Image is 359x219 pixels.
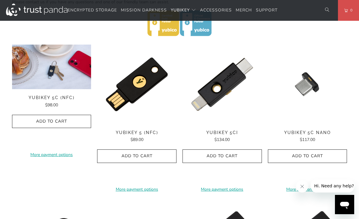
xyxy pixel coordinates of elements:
a: YubiKey 5 (NFC) $89.00 [97,130,176,143]
a: Encrypted Storage [68,3,117,17]
span: Add to Cart [274,154,341,159]
img: Trust Panda Australia [6,4,68,16]
span: Add to Cart [103,154,170,159]
span: YubiKey 5C Nano [268,130,347,135]
span: 0 [348,7,353,14]
span: $89.00 [130,137,143,142]
iframe: Message from company [311,179,354,192]
span: Accessories [200,7,232,13]
span: $98.00 [45,102,58,108]
a: More payment options [12,152,91,158]
a: More payment options [268,186,347,193]
span: Encrypted Storage [68,7,117,13]
a: Support [256,3,278,17]
a: YubiKey 5C (NFC) $98.00 [12,95,91,108]
a: YubiKey 5C Nano - Trust Panda YubiKey 5C Nano - Trust Panda [268,45,347,124]
summary: YubiKey [171,3,196,17]
img: YubiKey 5C (NFC) - Trust Panda [12,45,91,89]
a: YubiKey 5Ci - Trust Panda YubiKey 5Ci - Trust Panda [183,45,262,124]
a: More payment options [183,186,262,193]
a: YubiKey 5C Nano $117.00 [268,130,347,143]
img: YubiKey 5C Nano - Trust Panda [268,45,347,124]
nav: Translation missing: en.navigation.header.main_nav [68,3,278,17]
a: YubiKey 5C (NFC) - Trust Panda YubiKey 5C (NFC) - Trust Panda [12,45,91,89]
span: Add to Cart [189,154,256,159]
button: Add to Cart [97,149,176,163]
span: Support [256,7,278,13]
a: Merch [236,3,252,17]
button: Add to Cart [12,115,91,128]
span: $134.00 [214,137,230,142]
span: YubiKey 5Ci [183,130,262,135]
span: $117.00 [300,137,315,142]
a: Mission Darkness [121,3,167,17]
span: YubiKey 5 (NFC) [97,130,176,135]
iframe: Button to launch messaging window [335,195,354,214]
a: More payment options [97,186,176,193]
a: YubiKey 5Ci $134.00 [183,130,262,143]
img: YubiKey 5 (NFC) - Trust Panda [97,45,176,124]
a: Accessories [200,3,232,17]
span: YubiKey [171,7,190,13]
button: Add to Cart [183,149,262,163]
span: Merch [236,7,252,13]
button: Add to Cart [268,149,347,163]
img: YubiKey 5Ci - Trust Panda [183,45,262,124]
span: Mission Darkness [121,7,167,13]
iframe: Close message [296,180,308,192]
a: YubiKey 5 (NFC) - Trust Panda YubiKey 5 (NFC) - Trust Panda [97,45,176,124]
span: YubiKey 5C (NFC) [12,95,91,100]
span: Add to Cart [18,119,85,124]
